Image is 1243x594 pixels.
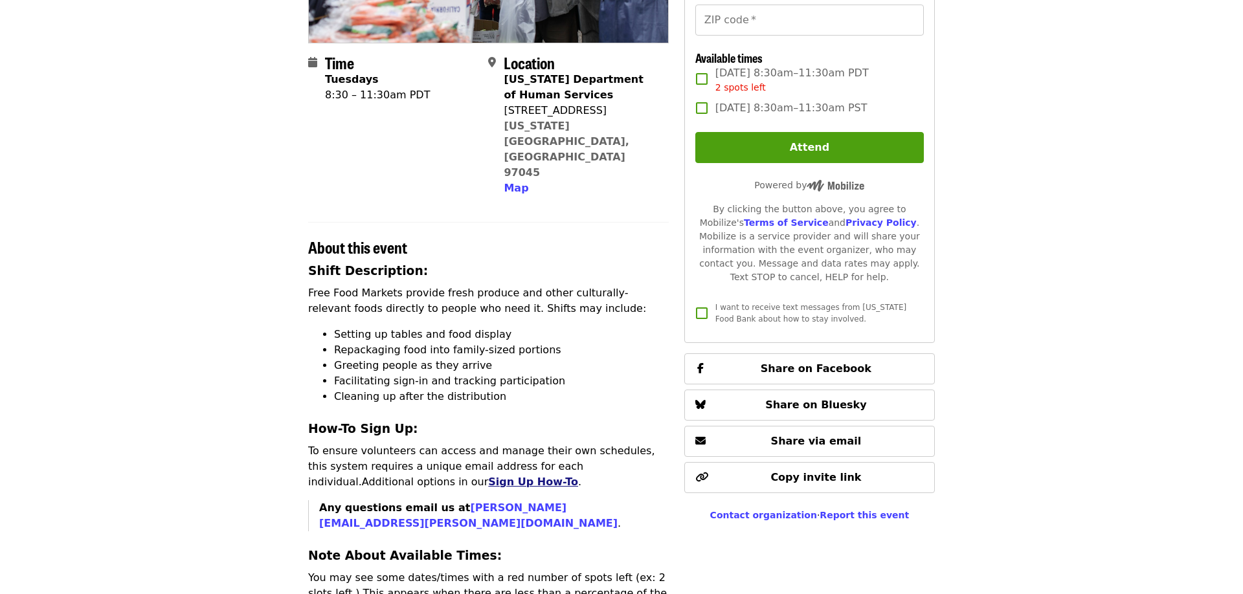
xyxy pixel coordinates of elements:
[684,509,935,522] div: ·
[715,303,906,324] span: I want to receive text messages from [US_STATE] Food Bank about how to stay involved.
[488,476,578,488] a: Sign Up How-To
[319,500,669,531] p: .
[684,390,935,421] button: Share on Bluesky
[820,510,909,520] a: Report this event
[710,510,817,520] a: Contact organization
[488,56,496,69] i: map-marker-alt icon
[308,549,502,562] strong: Note About Available Times:
[504,181,528,196] button: Map
[308,262,669,280] h3: Shift Description:
[695,203,924,284] div: By clicking the button above, you agree to Mobilize's and . Mobilize is a service provider and wi...
[334,342,669,358] li: Repackaging food into family-sized portions
[325,51,354,74] span: Time
[845,217,917,228] a: Privacy Policy
[504,120,629,179] a: [US_STATE][GEOGRAPHIC_DATA], [GEOGRAPHIC_DATA] 97045
[684,426,935,457] button: Share via email
[715,100,868,116] span: [DATE] 8:30am–11:30am PST
[770,471,861,483] span: Copy invite link
[684,462,935,493] button: Copy invite link
[334,389,669,404] li: Cleaning up after the distribution
[308,443,669,490] p: To ensure volunteers can access and manage their own schedules, this system requires a unique ema...
[695,5,924,36] input: ZIP code
[334,373,669,389] li: Facilitating sign-in and tracking participation
[308,236,407,258] span: About this event
[761,362,871,375] span: Share on Facebook
[334,327,669,342] li: Setting up tables and food display
[695,132,924,163] button: Attend
[325,87,430,103] div: 8:30 – 11:30am PDT
[807,180,864,192] img: Powered by Mobilize
[715,82,766,93] span: 2 spots left
[308,56,317,69] i: calendar icon
[771,435,862,447] span: Share via email
[504,182,528,194] span: Map
[715,65,869,94] span: [DATE] 8:30am–11:30am PDT
[504,103,658,118] div: [STREET_ADDRESS]
[325,73,379,85] strong: Tuesdays
[765,399,867,411] span: Share on Bluesky
[744,217,829,228] a: Terms of Service
[319,501,618,529] strong: Any questions email us at
[695,49,763,66] span: Available times
[504,51,555,74] span: Location
[684,353,935,384] button: Share on Facebook
[504,73,643,101] strong: [US_STATE] Department of Human Services
[308,285,669,316] p: Free Food Markets provide fresh produce and other culturally-relevant foods directly to people wh...
[754,180,864,190] span: Powered by
[334,358,669,373] li: Greeting people as they arrive
[308,422,418,435] strong: How-To Sign Up:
